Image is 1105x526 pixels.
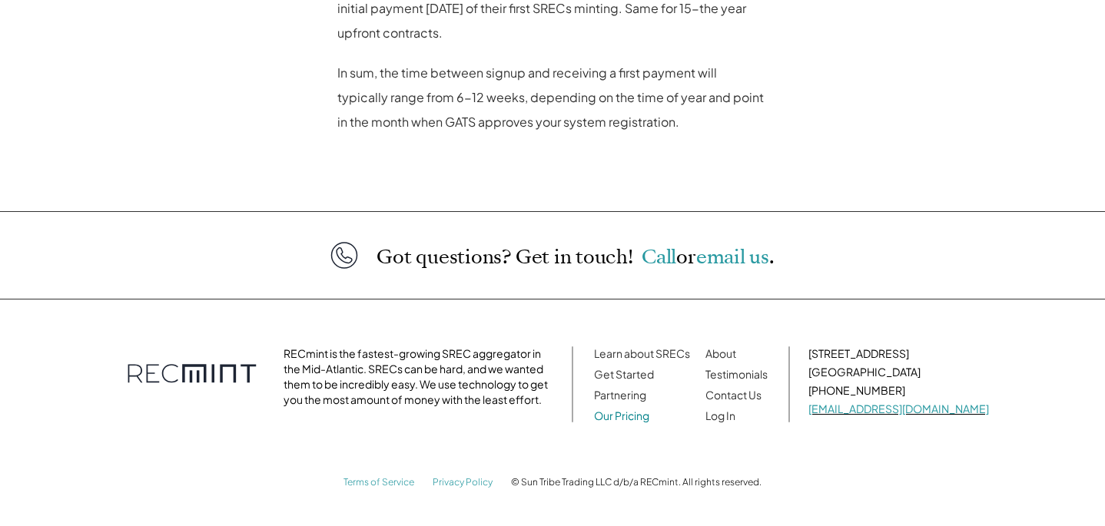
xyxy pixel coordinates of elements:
a: Get Started [594,367,654,381]
a: Contact Us [705,388,762,402]
span: or [676,243,696,270]
a: About [705,346,736,360]
p: [GEOGRAPHIC_DATA] [808,364,989,379]
p: Got questions? Get in touch! [377,246,774,267]
p: [STREET_ADDRESS] [808,346,989,361]
a: Partnering [594,388,646,402]
p: RECmint is the fastest-growing SREC aggregator in the Mid-Atlantic. SRECs can be hard, and we wan... [284,346,553,407]
a: [EMAIL_ADDRESS][DOMAIN_NAME] [808,402,989,415]
a: Testimonials [705,367,768,381]
a: Privacy Policy [433,476,493,488]
span: . [769,243,775,270]
a: email us [696,243,769,270]
p: In sum, the time between signup and receiving a first payment will typically range from 6-12 week... [337,61,768,134]
a: Log In [705,409,735,422]
a: Our Pricing [594,409,649,422]
a: Call [642,243,676,270]
p: © Sun Tribe Trading LLC d/b/a RECmint. All rights reserved. [511,477,762,488]
a: Terms of Service [343,476,414,488]
p: [PHONE_NUMBER] [808,382,989,398]
a: Learn about SRECs [594,346,690,360]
